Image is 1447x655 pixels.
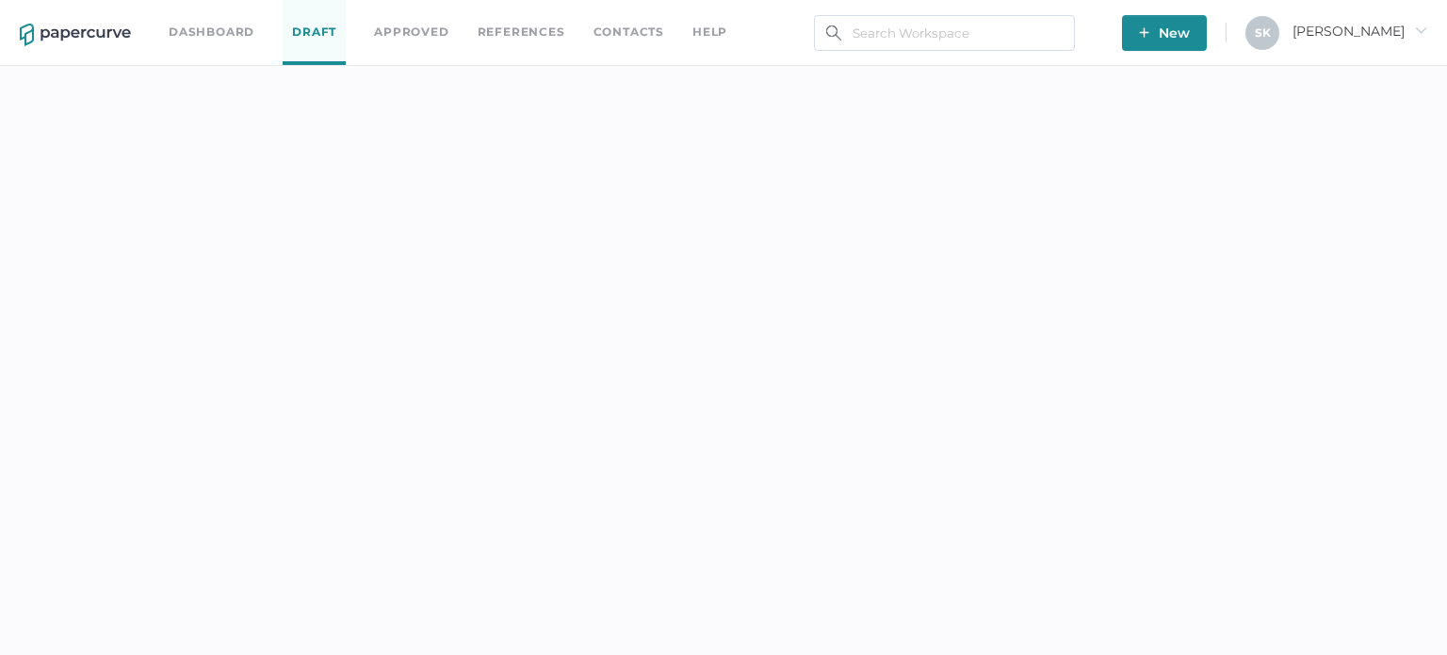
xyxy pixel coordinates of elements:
a: Approved [374,22,448,42]
img: plus-white.e19ec114.svg [1139,27,1149,38]
a: Dashboard [169,22,254,42]
div: help [692,22,727,42]
input: Search Workspace [814,15,1075,51]
img: search.bf03fe8b.svg [826,25,841,41]
i: arrow_right [1414,24,1427,37]
button: New [1122,15,1207,51]
a: References [478,22,565,42]
span: New [1139,15,1190,51]
a: Contacts [593,22,664,42]
span: [PERSON_NAME] [1293,23,1427,40]
img: papercurve-logo-colour.7244d18c.svg [20,24,131,46]
span: S K [1255,25,1271,40]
